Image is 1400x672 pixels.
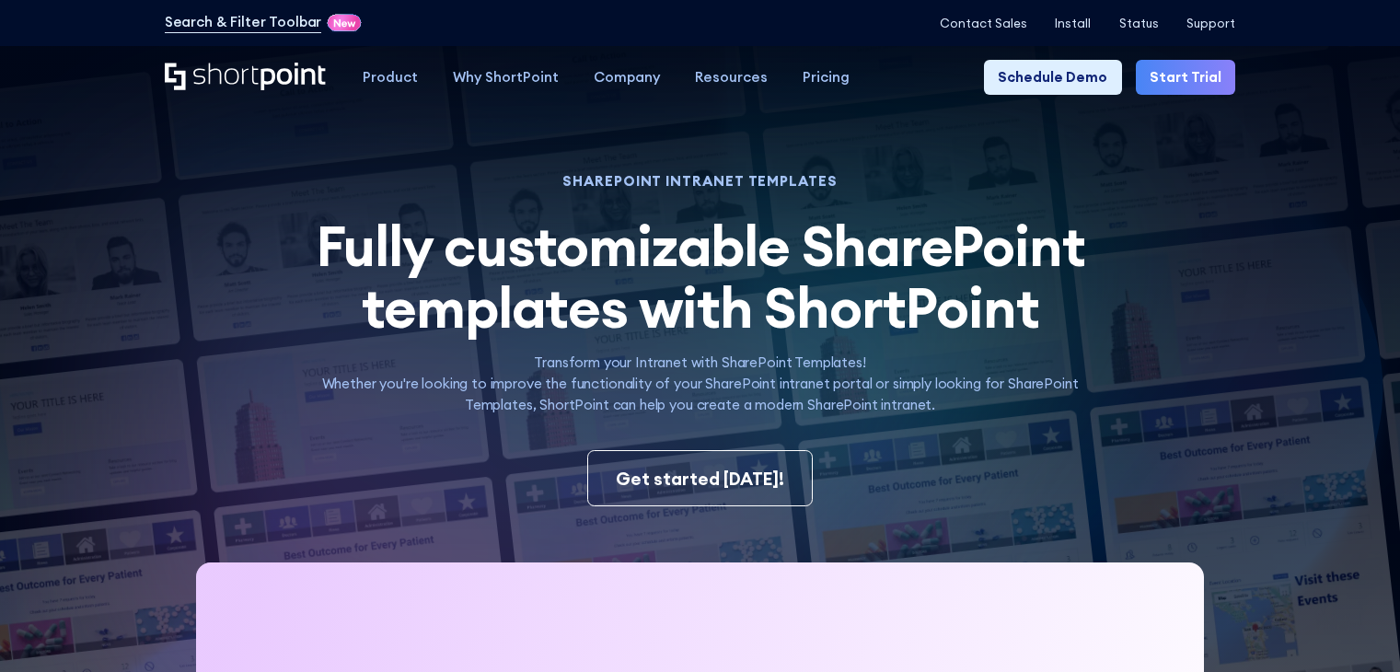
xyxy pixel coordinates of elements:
[803,67,850,88] div: Pricing
[291,353,1110,415] p: Transform your Intranet with SharePoint Templates! Whether you're looking to improve the function...
[1119,17,1159,30] a: Status
[1186,17,1235,30] a: Support
[345,60,435,95] a: Product
[291,175,1110,188] h1: SHAREPOINT INTRANET TEMPLATES
[1055,17,1091,30] a: Install
[165,63,328,93] a: Home
[576,60,677,95] a: Company
[616,466,784,492] div: Get started [DATE]!
[587,450,814,506] a: Get started [DATE]!
[940,17,1027,30] a: Contact Sales
[165,12,322,33] a: Search & Filter Toolbar
[594,67,660,88] div: Company
[695,67,768,88] div: Resources
[984,60,1121,95] a: Schedule Demo
[1136,60,1235,95] a: Start Trial
[453,67,559,88] div: Why ShortPoint
[435,60,576,95] a: Why ShortPoint
[677,60,785,95] a: Resources
[785,60,867,95] a: Pricing
[316,210,1085,342] span: Fully customizable SharePoint templates with ShortPoint
[363,67,418,88] div: Product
